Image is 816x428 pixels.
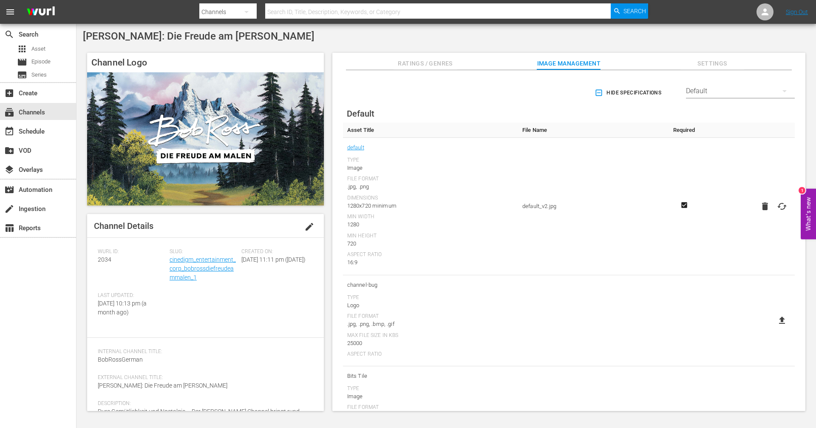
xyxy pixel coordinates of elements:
span: Reports [4,223,14,233]
span: Overlays [4,165,14,175]
th: Asset Title [343,123,518,138]
div: .jpg, .png [347,411,514,419]
div: 720 [347,240,514,248]
span: Automation [4,185,14,195]
span: Ratings / Genres [394,58,457,69]
th: File Name [518,123,666,138]
div: Min Height [347,233,514,240]
span: [PERSON_NAME]: Die Freude am [PERSON_NAME] [83,30,314,42]
div: Min Width [347,214,514,220]
span: Search [623,3,646,19]
div: File Format [347,404,514,411]
span: Last Updated: [98,292,165,299]
button: edit [299,217,320,237]
span: Settings [680,58,744,69]
div: Type [347,294,514,301]
span: Wurl ID: [98,248,165,255]
svg: Required [679,201,689,209]
span: VOD [4,146,14,156]
div: Max File Size In Kbs [347,332,514,339]
span: [DATE] 11:11 pm ([DATE]) [241,256,306,263]
th: Required [666,123,703,138]
span: Slug: [170,248,237,255]
span: Schedule [4,126,14,137]
div: Image [347,164,514,172]
span: Created On: [241,248,309,255]
div: 16:9 [347,258,514,267]
a: cinedigm_entertainment_corp_bobrossdiefreudeammalen_1 [170,256,236,281]
span: [PERSON_NAME]: Die Freude am [PERSON_NAME] [98,382,227,389]
span: Asset [31,45,45,53]
span: channel-bug [347,280,514,291]
button: Search [611,3,648,19]
div: .jpg, .png [347,183,514,191]
button: Hide Specifications [593,81,665,105]
div: 25000 [347,339,514,348]
span: Create [4,88,14,98]
div: Type [347,157,514,164]
span: Channels [4,107,14,117]
div: Logo [347,301,514,310]
span: Hide Specifications [596,88,661,97]
span: edit [304,222,314,232]
span: Series [31,71,47,79]
button: Open Feedback Widget [801,189,816,240]
div: Aspect Ratio [347,351,514,358]
div: Type [347,385,514,392]
div: .jpg, .png, .bmp, .gif [347,320,514,328]
span: 2034 [98,256,111,263]
span: Bits Tile [347,371,514,382]
span: menu [5,7,15,17]
td: default_v2.jpg [518,138,666,275]
span: Channel Details [94,221,153,231]
span: Series [17,70,27,80]
span: Episode [17,57,27,67]
div: File Format [347,176,514,183]
span: Ingestion [4,204,14,214]
span: BobRossGerman [98,356,143,363]
a: Sign Out [786,9,808,15]
img: ans4CAIJ8jUAAAAAAAAAAAAAAAAAAAAAAAAgQb4GAAAAAAAAAAAAAAAAAAAAAAAAJMjXAAAAAAAAAAAAAAAAAAAAAAAAgAT5G... [20,2,61,22]
div: File Format [347,313,514,320]
span: Asset [17,44,27,54]
div: 1280x720 minimum [347,202,514,210]
div: 1 [799,187,805,194]
div: Aspect Ratio [347,251,514,258]
h4: Channel Logo [87,53,324,72]
span: Episode [31,57,51,66]
span: [DATE] 10:13 pm (a month ago) [98,300,147,316]
div: 1280 [347,220,514,229]
span: Search [4,29,14,40]
span: Description: [98,400,309,407]
div: Dimensions [347,195,514,202]
span: Default [347,108,374,119]
div: Default [686,79,795,103]
span: Image Management [537,58,601,69]
div: Image [347,392,514,401]
span: External Channel Title: [98,374,309,381]
span: Internal Channel Title: [98,348,309,355]
a: default [347,142,364,153]
img: Bob Ross: Die Freude am Malen [87,72,324,205]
